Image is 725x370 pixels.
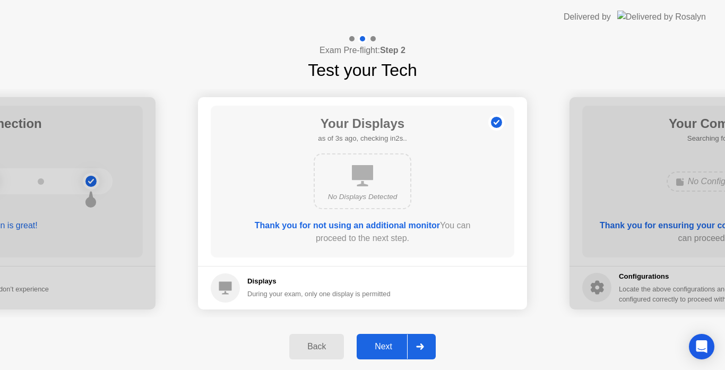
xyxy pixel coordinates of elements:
[241,219,484,245] div: You can proceed to the next step.
[247,276,391,287] h5: Displays
[292,342,341,351] div: Back
[564,11,611,23] div: Delivered by
[318,133,407,144] h5: as of 3s ago, checking in2s..
[357,334,436,359] button: Next
[360,342,407,351] div: Next
[289,334,344,359] button: Back
[247,289,391,299] div: During your exam, only one display is permitted
[617,11,706,23] img: Delivered by Rosalyn
[308,57,417,83] h1: Test your Tech
[318,114,407,133] h1: Your Displays
[380,46,405,55] b: Step 2
[320,44,405,57] h4: Exam Pre-flight:
[323,192,402,202] div: No Displays Detected
[689,334,714,359] div: Open Intercom Messenger
[255,221,440,230] b: Thank you for not using an additional monitor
